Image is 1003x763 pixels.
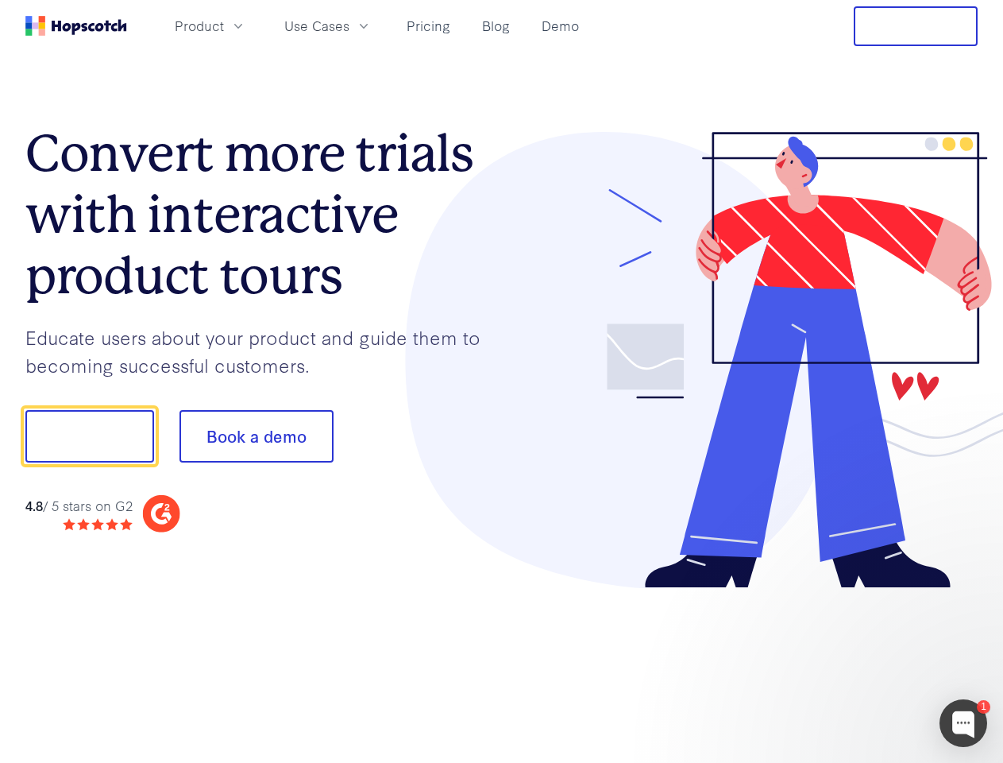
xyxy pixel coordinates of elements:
h1: Convert more trials with interactive product tours [25,123,502,306]
a: Home [25,16,127,36]
button: Book a demo [179,410,334,463]
button: Use Cases [275,13,381,39]
div: / 5 stars on G2 [25,496,133,516]
button: Show me! [25,410,154,463]
strong: 4.8 [25,496,43,514]
button: Free Trial [854,6,978,46]
span: Product [175,16,224,36]
button: Product [165,13,256,39]
div: 1 [977,700,990,714]
a: Pricing [400,13,457,39]
a: Blog [476,13,516,39]
p: Educate users about your product and guide them to becoming successful customers. [25,323,502,378]
span: Use Cases [284,16,349,36]
a: Demo [535,13,585,39]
